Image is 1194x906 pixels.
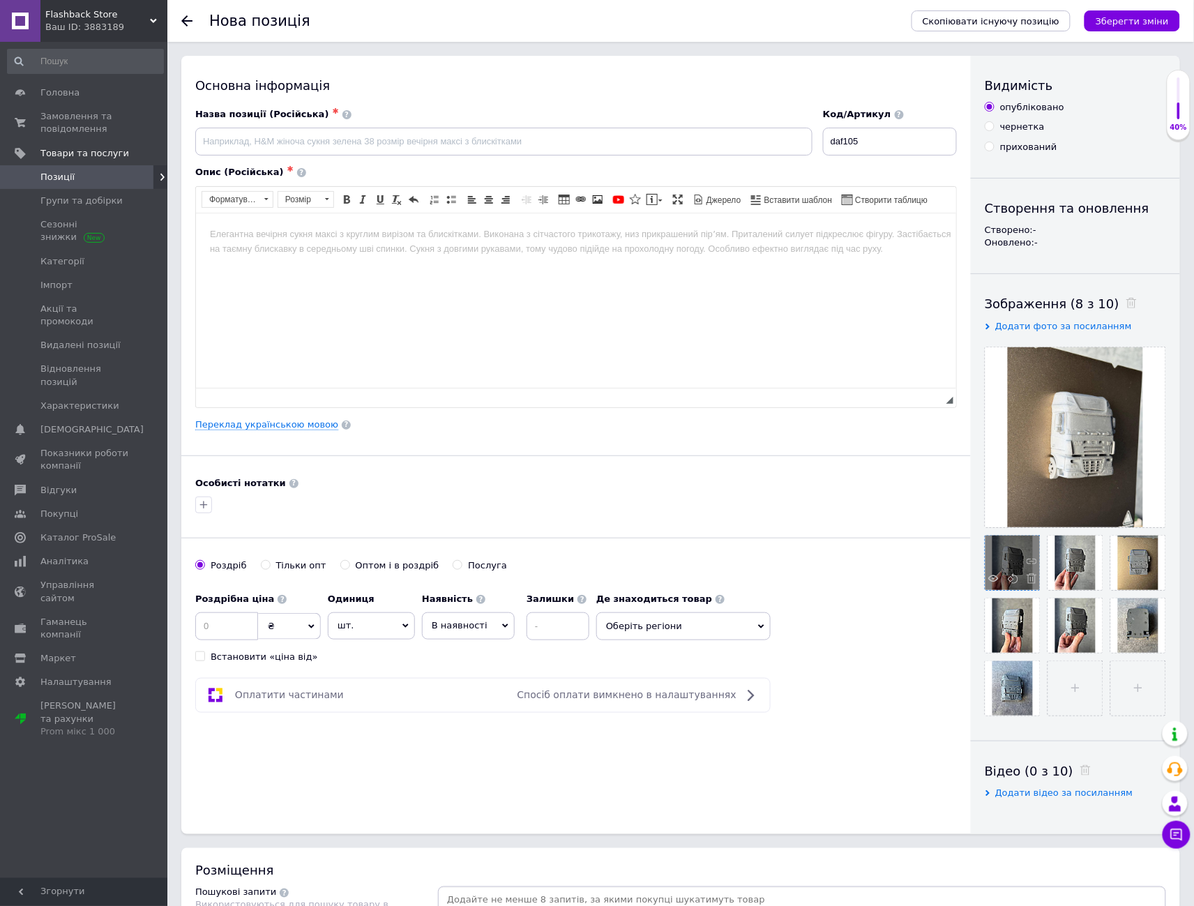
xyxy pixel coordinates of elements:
span: Управління сайтом [40,579,129,604]
span: [PERSON_NAME] та рахунки [40,700,129,738]
button: Скопіювати існуючу позицію [912,10,1071,31]
input: 0 [195,612,258,640]
span: ✱ [287,165,294,174]
span: [DEMOGRAPHIC_DATA] [40,423,144,436]
span: Джерело [704,195,741,206]
div: Основна інформація [195,77,957,94]
i: Зберегти зміни [1096,16,1169,27]
span: Позиції [40,171,75,183]
span: Flashback Store [45,8,150,21]
a: Збільшити відступ [536,192,551,207]
b: Залишки [527,594,574,604]
span: Назва позиції (Російська) [195,109,329,119]
b: Одиниця [328,594,375,604]
span: Вставити шаблон [762,195,833,206]
button: Чат з покупцем [1163,821,1191,849]
a: Форматування [202,191,273,208]
span: Код/Артикул [823,109,891,119]
input: - [527,612,589,640]
span: Спосіб оплати вимкнено в налаштуваннях [517,689,736,700]
a: Додати відео з YouTube [611,192,626,207]
span: Гаманець компанії [40,616,129,641]
span: Товари та послуги [40,147,129,160]
a: Вставити шаблон [749,192,835,207]
div: Пошукові запити [195,886,276,899]
div: 40% Якість заповнення [1167,70,1191,140]
div: Створення та оновлення [985,199,1166,217]
span: Групи та добірки [40,195,123,207]
a: Вставити/Редагувати посилання (Ctrl+L) [573,192,589,207]
a: Вставити/видалити маркований список [444,192,459,207]
a: По лівому краю [464,192,480,207]
span: Категорії [40,255,84,268]
b: Особисті нотатки [195,478,286,488]
span: Покупці [40,508,78,520]
span: Оплатити частинами [235,689,344,700]
div: Створено: - [985,224,1166,236]
div: 40% [1167,123,1190,133]
div: опубліковано [1000,101,1064,114]
span: ₴ [268,621,275,631]
span: Каталог ProSale [40,531,116,544]
div: Роздріб [211,559,247,572]
iframe: Редактор, 375C4245-AB95-49AD-B44E-46E998A8AD97 [196,213,956,388]
span: ✱ [333,107,339,116]
div: Послуга [468,559,507,572]
div: Зображення (8 з 10) [985,295,1166,312]
span: шт. [328,612,415,639]
a: Створити таблицю [840,192,930,207]
button: Зберегти зміни [1085,10,1180,31]
div: чернетка [1000,121,1045,133]
input: Наприклад, H&M жіноча сукня зелена 38 розмір вечірня максі з блискітками [195,128,813,156]
input: Пошук [7,49,164,74]
div: Встановити «ціна від» [211,651,318,663]
b: Наявність [422,594,473,604]
span: Оберіть регіони [596,612,771,640]
span: Розмір [278,192,320,207]
span: Відновлення позицій [40,363,129,388]
div: Оновлено: - [985,236,1166,249]
a: Вставити повідомлення [644,192,665,207]
span: Імпорт [40,279,73,292]
a: Жирний (Ctrl+B) [339,192,354,207]
span: Потягніть для зміни розмірів [946,397,953,404]
a: Джерело [691,192,743,207]
a: Максимізувати [670,192,686,207]
div: Ваш ID: 3883189 [45,21,167,33]
a: Таблиця [557,192,572,207]
span: Показники роботи компанії [40,447,129,472]
div: прихований [1000,141,1057,153]
a: Зображення [590,192,605,207]
span: Замовлення та повідомлення [40,110,129,135]
span: Головна [40,86,80,99]
span: Опис (Російська) [195,167,284,177]
a: Вставити/видалити нумерований список [427,192,442,207]
a: Зменшити відступ [519,192,534,207]
a: Підкреслений (Ctrl+U) [372,192,388,207]
span: Відгуки [40,484,77,497]
span: Акції та промокоди [40,303,129,328]
span: Відео (0 з 10) [985,764,1073,778]
a: Вставити іконку [628,192,643,207]
span: Аналітика [40,555,89,568]
div: Тільки опт [276,559,326,572]
div: Повернутися назад [181,15,192,27]
span: Створити таблицю [853,195,928,206]
div: Розміщення [195,862,1166,879]
h1: Нова позиція [209,13,310,29]
a: Видалити форматування [389,192,405,207]
div: Кiлькiсть символiв [937,393,946,406]
span: Скопіювати існуючу позицію [923,16,1059,27]
span: Додати фото за посиланням [995,321,1132,331]
span: Характеристики [40,400,119,412]
span: Видалені позиції [40,339,121,352]
b: Роздрібна ціна [195,594,274,604]
a: Повернути (Ctrl+Z) [406,192,421,207]
a: Переклад українською мовою [195,419,338,430]
span: Додати відео за посиланням [995,787,1133,798]
span: Маркет [40,652,76,665]
a: Розмір [278,191,334,208]
span: Форматування [202,192,259,207]
a: По центру [481,192,497,207]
